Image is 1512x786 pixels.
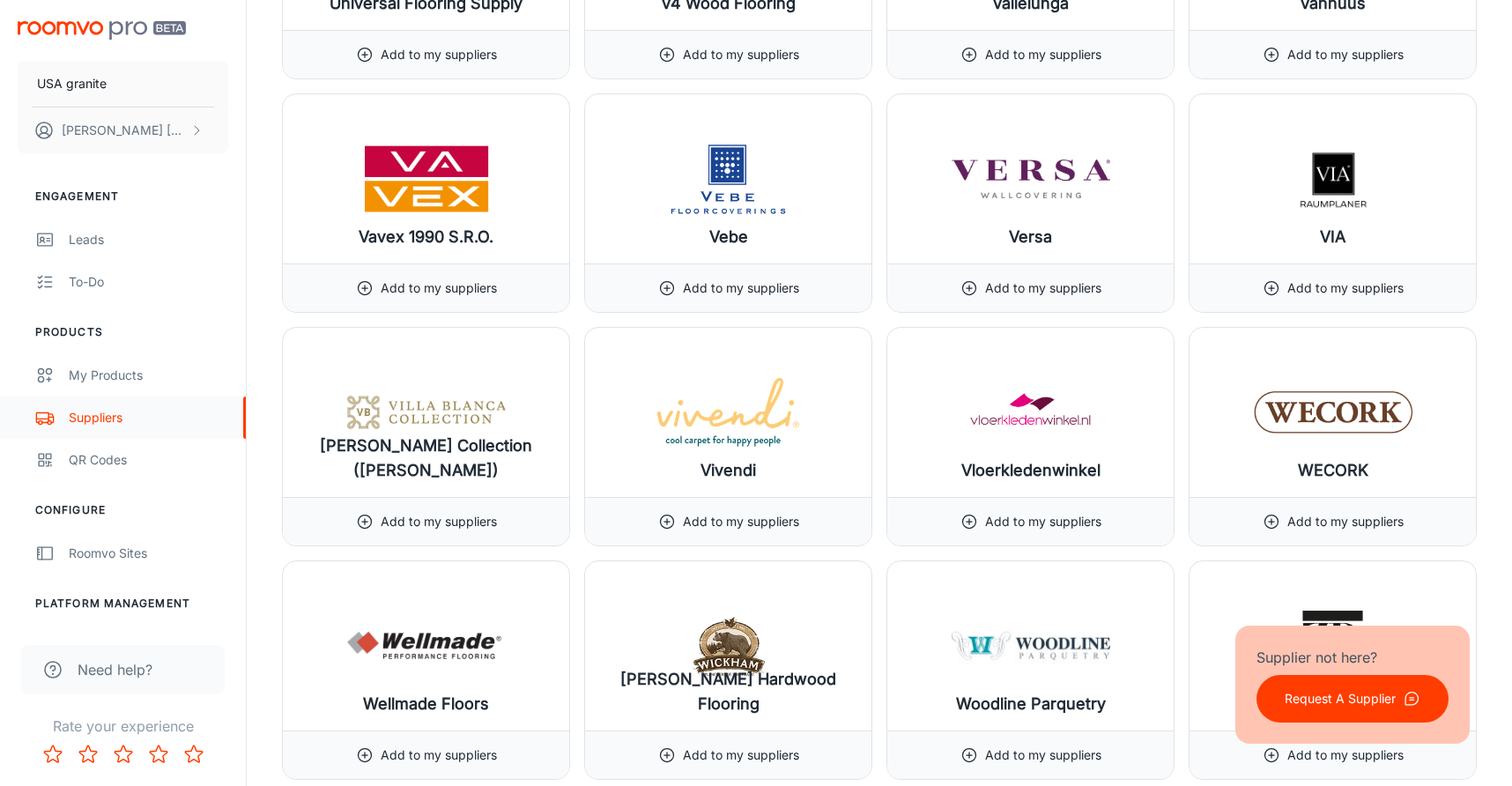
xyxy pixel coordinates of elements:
[35,737,70,772] button: Rate 1 star
[1256,647,1449,668] p: Supplier not here?
[1204,667,1462,716] h6: [PERSON_NAME] and [PERSON_NAME]
[1287,745,1404,765] p: Add to my suppliers
[69,544,228,563] div: Roomvo Sites
[952,144,1110,214] img: Versa
[952,377,1110,448] img: Vloerkledenwinkel
[69,450,228,470] div: QR Codes
[37,74,107,93] p: USA granite
[18,61,228,107] button: USA granite
[141,737,176,772] button: Rate 4 star
[297,434,555,483] h6: [PERSON_NAME] Collection ([PERSON_NAME])
[69,272,228,292] div: To-do
[70,737,106,772] button: Rate 2 star
[176,737,211,772] button: Rate 5 star
[69,408,228,427] div: Suppliers
[956,692,1106,716] h6: Woodline Parquetry
[683,278,799,298] p: Add to my suppliers
[1009,225,1052,249] h6: Versa
[1285,689,1396,708] p: Request A Supplier
[1256,675,1449,723] button: Request A Supplier
[62,121,186,140] p: [PERSON_NAME] [PERSON_NAME]
[1254,377,1412,448] img: WECORK
[347,144,506,214] img: Vavex 1990 S.R.O.
[14,716,232,737] p: Rate your experience
[961,458,1101,483] h6: Vloerkledenwinkel
[1298,458,1368,483] h6: WECORK
[1287,512,1404,531] p: Add to my suppliers
[1287,45,1404,64] p: Add to my suppliers
[683,45,799,64] p: Add to my suppliers
[18,21,186,40] img: Roomvo PRO Beta
[347,611,506,681] img: Wellmade Floors
[985,45,1101,64] p: Add to my suppliers
[381,45,497,64] p: Add to my suppliers
[69,366,228,385] div: My Products
[599,667,857,716] h6: [PERSON_NAME] Hardwood Flooring
[952,611,1110,681] img: Woodline Parquetry
[69,230,228,249] div: Leads
[78,659,152,680] span: Need help?
[1254,144,1412,214] img: VIA
[683,745,799,765] p: Add to my suppliers
[649,611,808,681] img: Wickham Hardwood Flooring
[1320,225,1345,249] h6: VIA
[985,278,1101,298] p: Add to my suppliers
[649,144,808,214] img: Vebe
[106,737,141,772] button: Rate 3 star
[985,745,1101,765] p: Add to my suppliers
[1254,611,1412,681] img: Zimmer and Rohde
[359,225,493,249] h6: Vavex 1990 S.R.O.
[18,108,228,153] button: [PERSON_NAME] [PERSON_NAME]
[683,512,799,531] p: Add to my suppliers
[381,745,497,765] p: Add to my suppliers
[649,377,808,448] img: Vivendi
[347,377,506,448] img: Villa Blanca Collection (Artisan Hardwood)
[700,458,756,483] h6: Vivendi
[709,225,748,249] h6: Vebe
[381,512,497,531] p: Add to my suppliers
[381,278,497,298] p: Add to my suppliers
[985,512,1101,531] p: Add to my suppliers
[363,692,489,716] h6: Wellmade Floors
[1287,278,1404,298] p: Add to my suppliers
